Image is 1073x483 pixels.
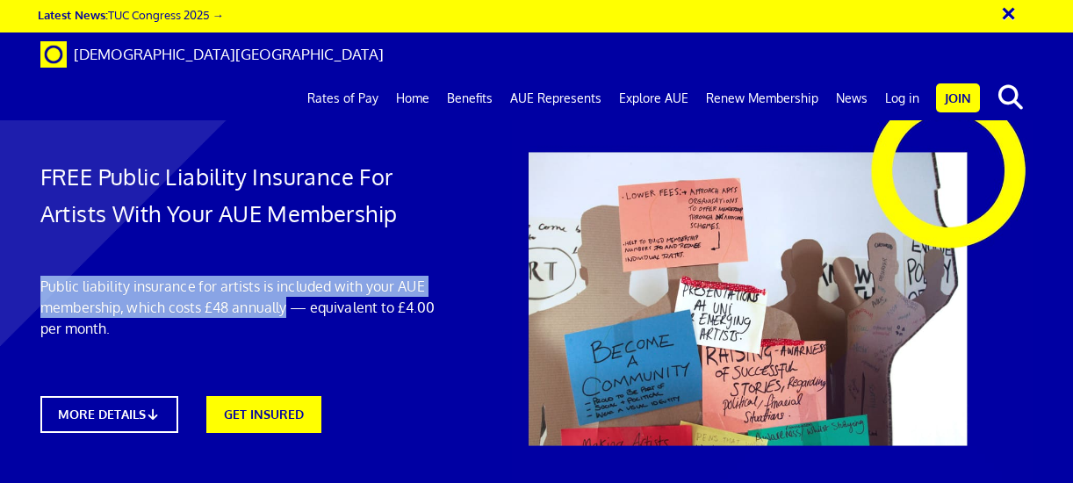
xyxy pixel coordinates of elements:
a: Rates of Pay [299,76,387,120]
h1: FREE Public Liability Insurance For Artists With Your AUE Membership [40,158,439,232]
strong: Latest News: [38,7,108,22]
button: search [983,79,1037,116]
a: GET INSURED [206,396,321,433]
a: Renew Membership [697,76,827,120]
a: Home [387,76,438,120]
a: Benefits [438,76,501,120]
a: Brand [DEMOGRAPHIC_DATA][GEOGRAPHIC_DATA] [27,32,397,76]
a: MORE DETAILS [40,396,179,433]
a: Log in [876,76,928,120]
a: Explore AUE [610,76,697,120]
span: [DEMOGRAPHIC_DATA][GEOGRAPHIC_DATA] [74,45,384,63]
a: Latest News:TUC Congress 2025 → [38,7,224,22]
a: News [827,76,876,120]
p: Public liability insurance for artists is included with your AUE membership, which costs £48 annu... [40,276,439,339]
a: AUE Represents [501,76,610,120]
a: Join [936,83,980,112]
